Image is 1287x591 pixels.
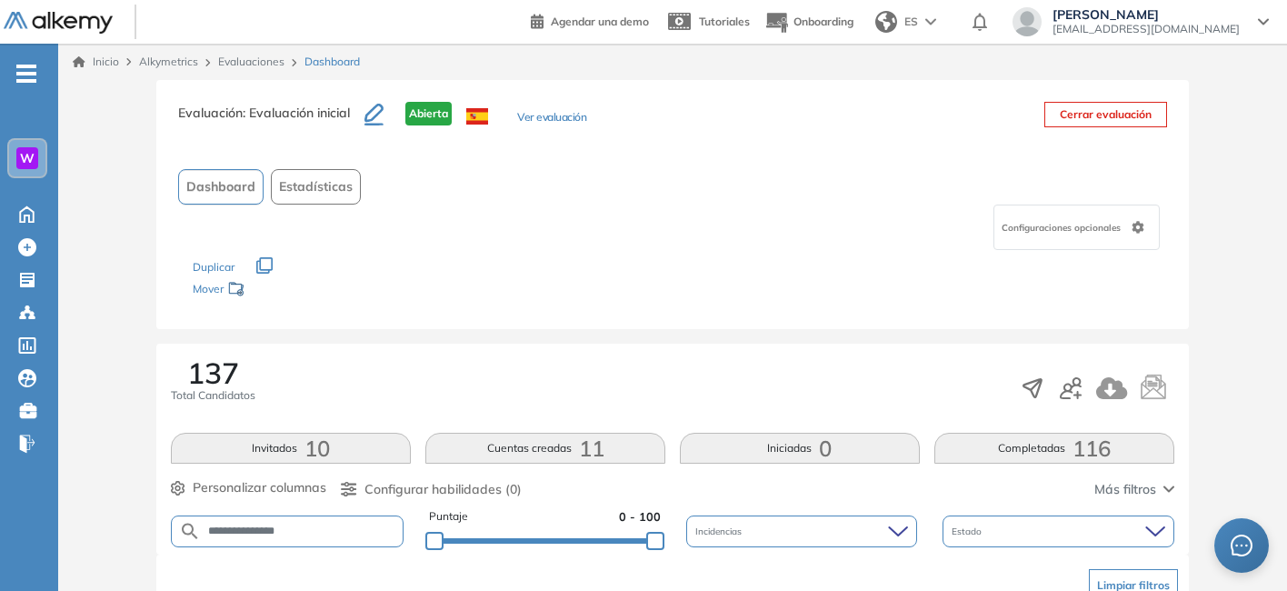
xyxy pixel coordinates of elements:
button: Onboarding [764,3,853,42]
span: Estado [952,525,985,538]
button: Personalizar columnas [171,478,326,497]
span: Personalizar columnas [193,478,326,497]
span: Duplicar [193,260,234,274]
span: Configuraciones opcionales [1002,221,1124,235]
button: Dashboard [178,169,264,205]
span: Abierta [405,102,452,125]
span: Total Candidatos [171,387,255,404]
span: Dashboard [304,54,360,70]
button: Ver evaluación [517,109,586,128]
button: Iniciadas0 [680,433,920,464]
h3: Evaluación [178,102,364,140]
span: 137 [187,358,239,387]
span: Puntaje [429,508,468,526]
span: : Evaluación inicial [243,105,350,121]
span: ES [904,14,918,30]
button: Cuentas creadas11 [425,433,665,464]
span: Alkymetrics [139,55,198,68]
img: arrow [925,18,936,25]
span: Tutoriales [699,15,750,28]
div: Configuraciones opcionales [993,205,1160,250]
img: ESP [466,108,488,125]
a: Evaluaciones [218,55,284,68]
a: Inicio [73,54,119,70]
span: message [1231,535,1253,557]
span: Configurar habilidades (0) [364,480,522,499]
button: Estadísticas [271,169,361,205]
button: Invitados10 [171,433,411,464]
div: Incidencias [686,516,918,547]
img: world [875,11,897,33]
span: Incidencias [695,525,745,538]
span: W [20,151,35,165]
span: Más filtros [1094,480,1156,499]
span: [PERSON_NAME] [1053,7,1240,22]
span: Dashboard [186,177,255,196]
span: 0 - 100 [619,508,661,526]
span: [EMAIL_ADDRESS][DOMAIN_NAME] [1053,22,1240,36]
button: Cerrar evaluación [1044,102,1167,127]
button: Más filtros [1094,480,1174,499]
button: Completadas116 [934,433,1174,464]
div: Mover [193,274,374,307]
div: Estado [943,516,1174,547]
span: Agendar una demo [551,15,649,28]
img: Logo [4,12,113,35]
span: Onboarding [793,15,853,28]
button: Configurar habilidades (0) [341,480,522,499]
a: Agendar una demo [531,9,649,31]
span: Estadísticas [279,177,353,196]
i: - [16,72,36,75]
img: SEARCH_ALT [179,520,201,543]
